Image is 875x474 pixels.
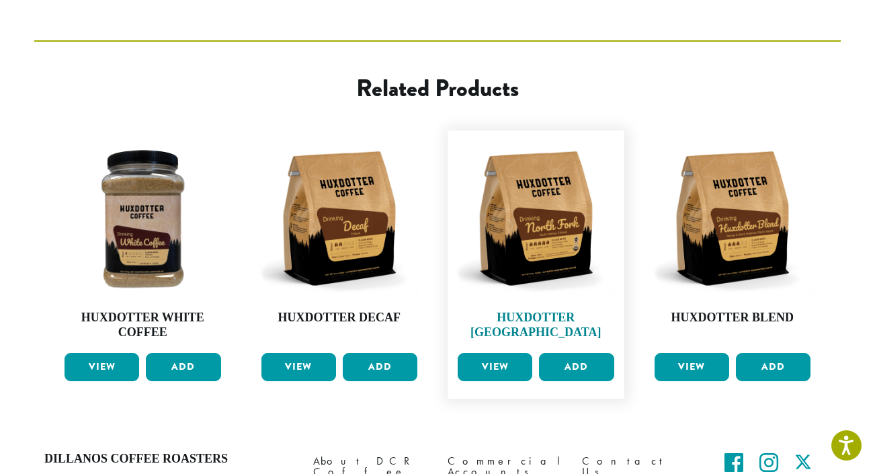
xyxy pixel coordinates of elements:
button: Add [146,353,220,381]
a: Huxdotter White Coffee [61,137,224,348]
a: View [261,353,336,381]
img: Huxdotter-White-Coffee-2lb-Container-Web.jpg [61,137,224,301]
button: Add [539,353,614,381]
img: Huxdotter-Coffee-Decaf-12oz-Web.jpg [258,137,421,301]
h4: Huxdotter Blend [651,311,815,325]
button: Add [736,353,810,381]
h4: Huxdotter Decaf [258,311,421,325]
img: Huxdotter-Coffee-Huxdotter-Blend-12oz-Web.jpg [651,137,815,301]
a: View [65,353,139,381]
a: Huxdotter [GEOGRAPHIC_DATA] [454,137,618,348]
a: Huxdotter Blend [651,137,815,348]
h2: Related products [142,74,733,103]
h4: Dillanos Coffee Roasters [44,452,293,467]
a: View [458,353,532,381]
h4: Huxdotter [GEOGRAPHIC_DATA] [454,311,618,340]
img: Huxdotter-Coffee-North-Fork-12oz-Web.jpg [454,137,618,301]
a: Huxdotter Decaf [258,137,421,348]
button: Add [343,353,417,381]
h4: Huxdotter White Coffee [61,311,224,340]
a: View [655,353,729,381]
